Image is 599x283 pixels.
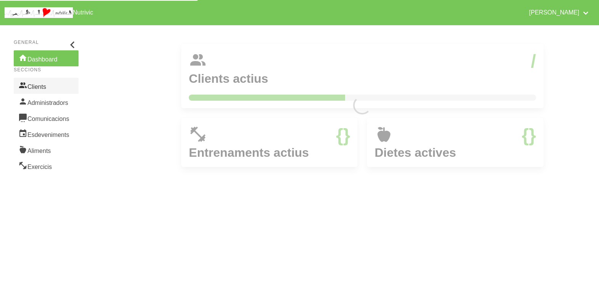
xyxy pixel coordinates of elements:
[14,66,79,73] p: Seccions
[14,126,79,142] a: Esdeveniments
[14,158,79,174] a: Exercicis
[14,39,79,46] p: General
[14,50,79,66] a: Dashboard
[14,94,79,110] a: Administradors
[14,78,79,94] a: Clients
[524,3,594,22] a: [PERSON_NAME]
[14,110,79,126] a: Comunicacions
[5,7,73,18] img: company_logo
[14,142,79,158] a: Aliments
